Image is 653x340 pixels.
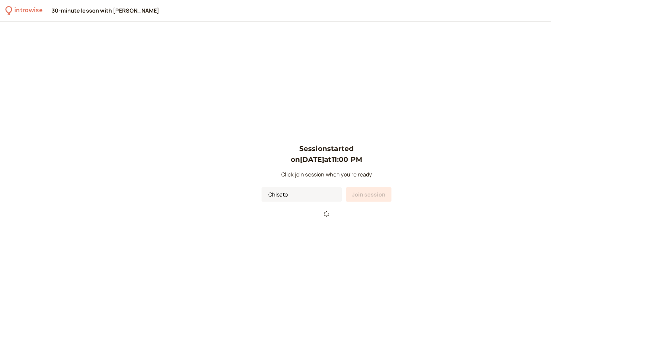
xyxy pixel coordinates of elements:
[262,143,391,165] h3: Session started on [DATE] at 11:00 PM
[262,187,342,202] input: Your Name
[346,187,391,202] button: Join session
[262,170,391,179] p: Click join session when you're ready
[14,5,42,16] div: introwise
[352,191,385,198] span: Join session
[52,7,160,15] div: 30-minute lesson with [PERSON_NAME]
